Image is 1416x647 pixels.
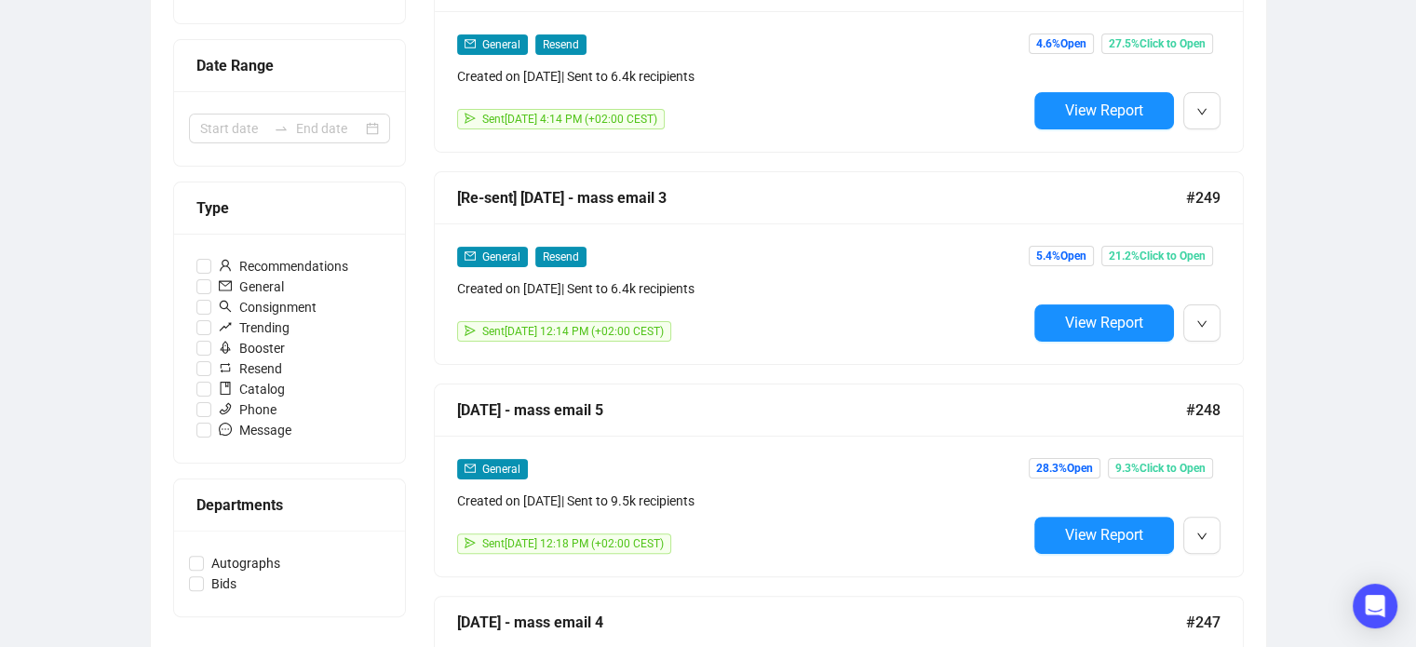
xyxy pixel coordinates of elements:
[457,491,1027,511] div: Created on [DATE] | Sent to 9.5k recipients
[465,537,476,548] span: send
[200,118,266,139] input: Start date
[1034,517,1174,554] button: View Report
[1065,526,1143,544] span: View Report
[1186,398,1220,422] span: #248
[219,341,232,354] span: rocket
[219,361,232,374] span: retweet
[535,34,587,55] span: Resend
[211,420,299,440] span: Message
[1065,101,1143,119] span: View Report
[434,384,1244,577] a: [DATE] - mass email 5#248mailGeneralCreated on [DATE]| Sent to 9.5k recipientssendSent[DATE] 12:1...
[219,402,232,415] span: phone
[1029,458,1100,479] span: 28.3% Open
[1186,611,1220,634] span: #247
[211,399,284,420] span: Phone
[1029,246,1094,266] span: 5.4% Open
[465,325,476,336] span: send
[457,186,1186,209] div: [Re-sent] [DATE] - mass email 3
[211,379,292,399] span: Catalog
[482,38,520,51] span: General
[1101,246,1213,266] span: 21.2% Click to Open
[465,113,476,124] span: send
[1196,318,1207,330] span: down
[296,118,362,139] input: End date
[196,493,383,517] div: Departments
[274,121,289,136] span: swap-right
[204,553,288,573] span: Autographs
[535,247,587,267] span: Resend
[482,325,664,338] span: Sent [DATE] 12:14 PM (+02:00 CEST)
[219,382,232,395] span: book
[434,171,1244,365] a: [Re-sent] [DATE] - mass email 3#249mailGeneralResendCreated on [DATE]| Sent to 6.4k recipientssen...
[219,300,232,313] span: search
[204,573,244,594] span: Bids
[482,463,520,476] span: General
[219,320,232,333] span: rise
[482,113,657,126] span: Sent [DATE] 4:14 PM (+02:00 CEST)
[482,250,520,263] span: General
[274,121,289,136] span: to
[482,537,664,550] span: Sent [DATE] 12:18 PM (+02:00 CEST)
[211,317,297,338] span: Trending
[1065,314,1143,331] span: View Report
[1186,186,1220,209] span: #249
[457,398,1186,422] div: [DATE] - mass email 5
[196,54,383,77] div: Date Range
[1108,458,1213,479] span: 9.3% Click to Open
[219,259,232,272] span: user
[1029,34,1094,54] span: 4.6% Open
[457,66,1027,87] div: Created on [DATE] | Sent to 6.4k recipients
[211,276,291,297] span: General
[465,250,476,262] span: mail
[1353,584,1397,628] div: Open Intercom Messenger
[457,278,1027,299] div: Created on [DATE] | Sent to 6.4k recipients
[211,358,290,379] span: Resend
[465,38,476,49] span: mail
[196,196,383,220] div: Type
[465,463,476,474] span: mail
[211,256,356,276] span: Recommendations
[1196,106,1207,117] span: down
[1034,92,1174,129] button: View Report
[211,338,292,358] span: Booster
[457,611,1186,634] div: [DATE] - mass email 4
[1101,34,1213,54] span: 27.5% Click to Open
[211,297,324,317] span: Consignment
[1034,304,1174,342] button: View Report
[219,279,232,292] span: mail
[219,423,232,436] span: message
[1196,531,1207,542] span: down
